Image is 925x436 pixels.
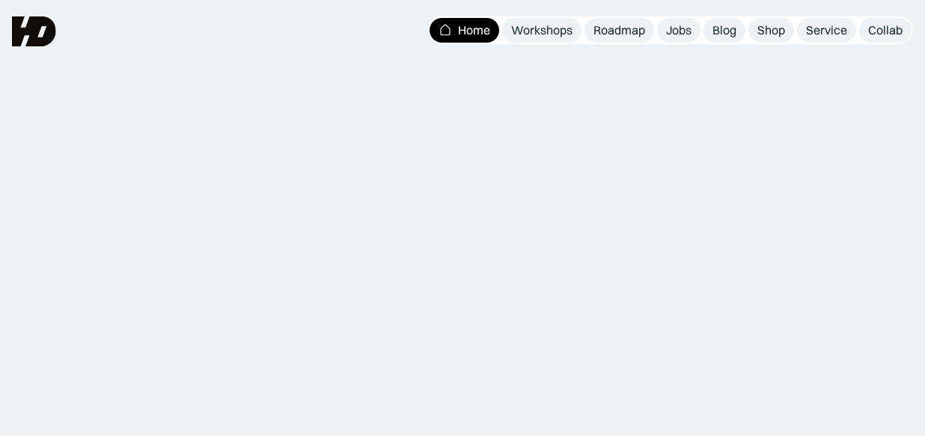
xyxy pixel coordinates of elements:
div: Shop [757,22,785,38]
a: Workshops [502,18,581,43]
a: Roadmap [584,18,654,43]
div: Service [806,22,847,38]
div: Roadmap [593,22,645,38]
a: Service [797,18,856,43]
div: Workshops [511,22,573,38]
div: Collab [868,22,903,38]
div: Blog [712,22,736,38]
a: Home [430,18,499,43]
a: Shop [748,18,794,43]
a: Jobs [657,18,700,43]
a: Blog [703,18,745,43]
div: Home [458,22,490,38]
div: Jobs [666,22,692,38]
a: Collab [859,18,912,43]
